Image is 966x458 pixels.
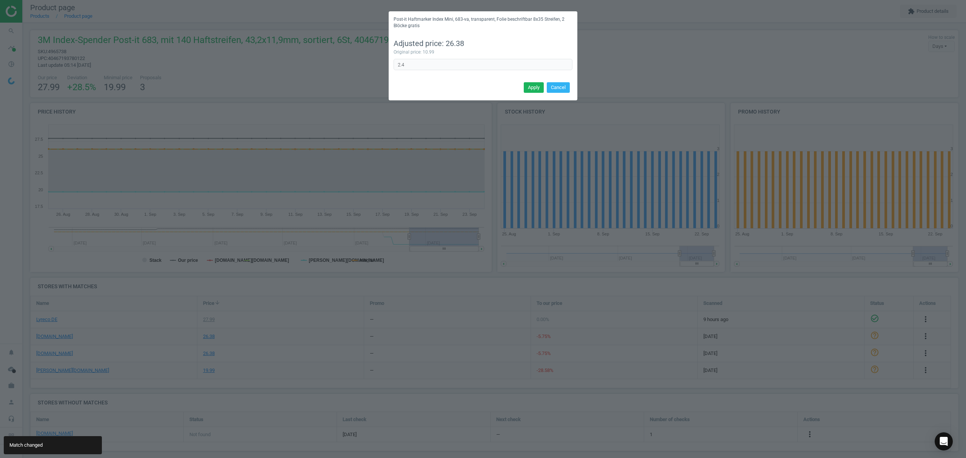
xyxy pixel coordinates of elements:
div: Adjusted price: 26.38 [394,38,572,49]
div: Open Intercom Messenger [935,432,953,450]
div: Match changed [4,436,102,454]
button: Apply [524,82,544,93]
button: Cancel [547,82,570,93]
h5: Post-it Haftmarker Index Mini, 683-va, transparent, Folie beschriftbar 8x35 Streifen, 2 Blöcke gr... [394,16,572,29]
div: Original price: 10.99 [394,49,572,55]
input: Enter correct coefficient [394,59,572,70]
